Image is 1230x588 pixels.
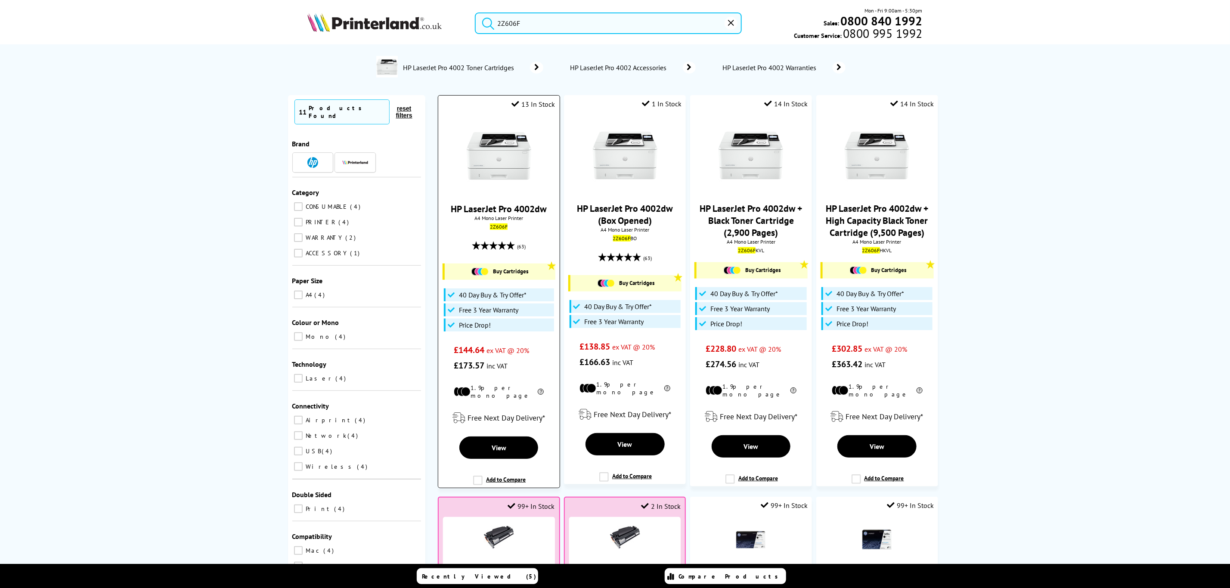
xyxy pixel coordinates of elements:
[304,505,334,513] span: Print
[579,341,610,352] span: £138.85
[827,266,929,274] a: Buy Cartridges
[642,99,682,108] div: 1 In Stock
[613,235,631,241] mark: 2Z606F
[348,432,360,439] span: 4
[508,502,555,511] div: 99+ In Stock
[700,202,802,238] a: HP LaserJet Pro 4002dw + Black Toner Cartridge (2,900 Pages)
[832,343,862,354] span: £302.85
[738,345,781,353] span: ex VAT @ 20%
[712,435,791,458] a: View
[350,249,362,257] span: 1
[468,413,545,423] span: Free Next Day Delivery*
[492,443,506,452] span: View
[865,6,923,15] span: Mon - Fri 9:00am - 5:30pm
[454,344,484,356] span: £144.64
[422,573,537,580] span: Recently Viewed (5)
[612,358,633,367] span: inc VAT
[294,504,303,513] input: Print 4
[307,13,464,34] a: Printerland Logo
[832,383,923,398] li: 1.9p per mono page
[294,416,303,424] input: Airprint 4
[842,29,922,37] span: 0800 995 1992
[745,266,781,274] span: Buy Cartridges
[294,202,303,211] input: CONSUMABLE 4
[744,442,758,451] span: View
[417,568,538,584] a: Recently Viewed (5)
[643,250,652,266] span: (63)
[335,333,348,340] span: 4
[722,63,820,72] span: HP LaserJet Pro 4002 Warranties
[694,405,808,429] div: modal_delivery
[724,266,741,274] img: Cartridges
[342,160,368,164] img: Printerland
[473,476,526,492] label: Add to Compare
[585,302,652,311] span: 40 Day Buy & Try Offer*
[304,463,356,470] span: Wireless
[761,501,808,510] div: 99+ In Stock
[845,123,909,188] img: HP-LaserJetPro-4002dw-Front-Small.jpg
[304,203,350,210] span: CONSUMABLE
[841,13,923,29] b: 0800 840 1992
[569,62,696,74] a: HP LaserJet Pro 4002 Accessories
[706,359,736,370] span: £274.56
[594,409,671,419] span: Free Next Day Delivery*
[887,501,934,510] div: 99+ In Stock
[294,447,303,455] input: USB 4
[641,502,681,511] div: 2 In Stock
[322,447,335,455] span: 4
[304,562,355,570] span: Windows
[292,402,329,410] span: Connectivity
[335,505,347,513] span: 4
[568,402,682,427] div: modal_delivery
[490,223,508,230] mark: 2Z606F
[619,279,654,287] span: Buy Cartridges
[467,124,531,188] img: HP-LaserJetPro-4002dw-Front-Small.jpg
[493,268,528,275] span: Buy Cartridges
[870,442,884,451] span: View
[292,188,319,197] span: Category
[738,247,756,254] mark: 2Z606F
[339,218,351,226] span: 4
[355,416,368,424] span: 4
[443,406,555,430] div: modal_delivery
[575,279,677,287] a: Buy Cartridges
[486,346,529,355] span: ex VAT @ 20%
[722,62,846,74] a: HP LaserJet Pro 4002 Warranties
[294,291,303,299] input: A4 4
[292,532,332,541] span: Compatibility
[832,359,862,370] span: £363.42
[837,319,868,328] span: Price Drop!
[512,100,555,108] div: 13 In Stock
[402,63,517,72] span: HP LaserJet Pro 4002 Toner Cartridges
[304,547,323,554] span: Mac
[336,374,348,382] span: 4
[862,525,892,555] img: HP-W1490X-Small.png
[294,218,303,226] input: PRINTER 4
[764,99,808,108] div: 14 In Stock
[292,318,339,327] span: Colour or Mono
[736,525,766,555] img: HP-W1490A-Small.png
[459,321,491,329] span: Price Drop!
[864,360,886,369] span: inc VAT
[307,157,318,168] img: HP
[346,234,358,241] span: 2
[579,381,670,396] li: 1.9p per mono page
[821,238,934,245] span: A4 Mono Laser Printer
[294,249,303,257] input: ACCESSORY 1
[459,306,518,314] span: Free 3 Year Warranty
[598,279,615,287] img: Cartridges
[390,105,419,119] button: reset filters
[294,562,303,570] input: Windows 4
[837,289,904,298] span: 40 Day Buy & Try Offer*
[402,56,543,79] a: HP LaserJet Pro 4002 Toner Cartridges
[376,56,398,77] img: 2Z605E-deptimage.jpg
[568,226,682,233] span: A4 Mono Laser Printer
[471,268,489,275] img: Cartridges
[304,333,335,340] span: Mono
[579,356,610,368] span: £166.63
[738,360,759,369] span: inc VAT
[586,433,665,455] a: View
[864,345,907,353] span: ex VAT @ 20%
[710,319,742,328] span: Price Drop!
[292,139,310,148] span: Brand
